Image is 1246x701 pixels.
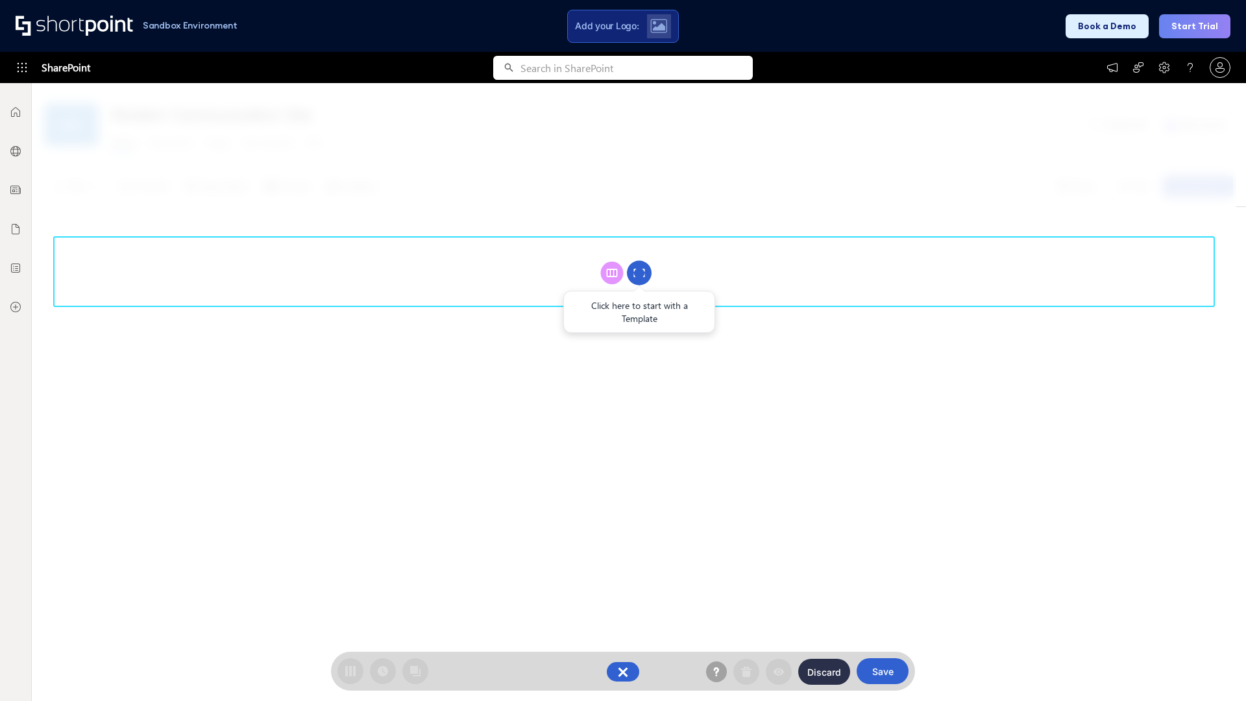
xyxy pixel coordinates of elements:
[575,20,639,32] span: Add your Logo:
[798,659,850,685] button: Discard
[520,56,753,80] input: Search in SharePoint
[1181,639,1246,701] iframe: Chat Widget
[857,658,909,684] button: Save
[1159,14,1230,38] button: Start Trial
[1066,14,1149,38] button: Book a Demo
[650,19,667,33] img: Upload logo
[143,22,238,29] h1: Sandbox Environment
[42,52,90,83] span: SharePoint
